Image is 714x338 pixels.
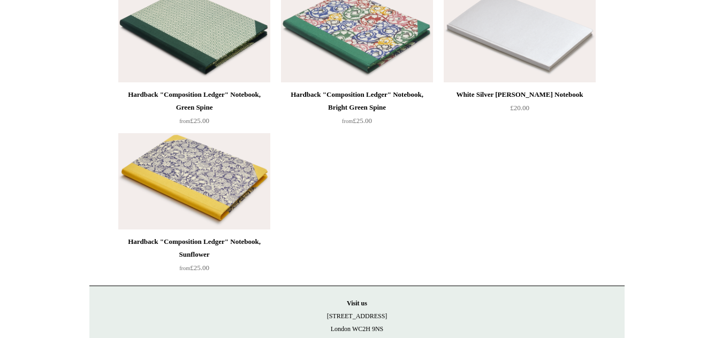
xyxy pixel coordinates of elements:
[510,104,529,112] span: £20.00
[121,88,268,114] div: Hardback "Composition Ledger" Notebook, Green Spine
[179,118,190,124] span: from
[444,88,596,132] a: White Silver [PERSON_NAME] Notebook £20.00
[118,133,270,229] a: Hardback "Composition Ledger" Notebook, Sunflower Hardback "Composition Ledger" Notebook, Sunflower
[118,133,270,229] img: Hardback "Composition Ledger" Notebook, Sunflower
[121,235,268,261] div: Hardback "Composition Ledger" Notebook, Sunflower
[179,117,209,125] span: £25.00
[342,117,372,125] span: £25.00
[281,88,433,132] a: Hardback "Composition Ledger" Notebook, Bright Green Spine from£25.00
[446,88,593,101] div: White Silver [PERSON_NAME] Notebook
[179,264,209,272] span: £25.00
[118,235,270,279] a: Hardback "Composition Ledger" Notebook, Sunflower from£25.00
[284,88,430,114] div: Hardback "Composition Ledger" Notebook, Bright Green Spine
[347,299,367,307] strong: Visit us
[342,118,353,124] span: from
[179,265,190,271] span: from
[118,88,270,132] a: Hardback "Composition Ledger" Notebook, Green Spine from£25.00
